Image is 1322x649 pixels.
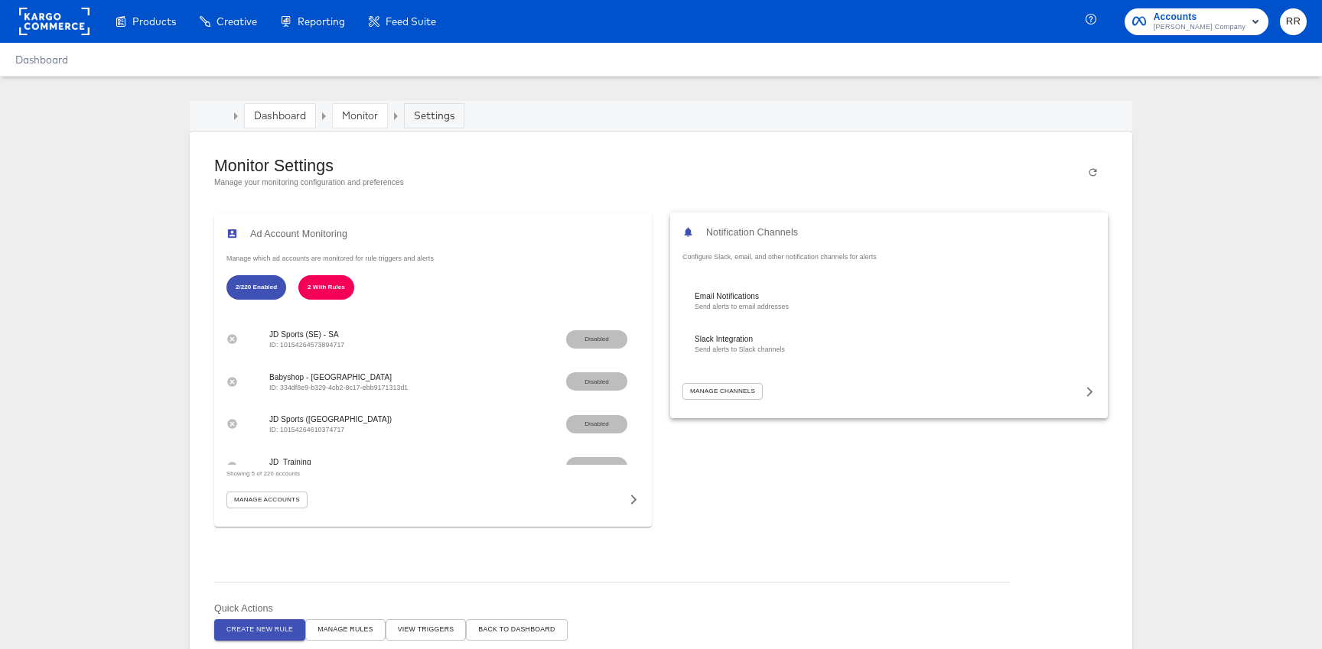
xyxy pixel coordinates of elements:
span: Manage Rules [317,624,373,635]
p: Configure Slack, email, and other notification channels for alerts [682,252,1096,262]
span: JD Sports ([GEOGRAPHIC_DATA]) [269,414,640,425]
button: View Triggers [386,619,467,640]
p: Send alerts to Slack channels [695,345,1083,355]
button: RR [1280,8,1307,35]
h6: Quick Actions [214,601,1108,616]
h1: Monitor Settings [214,156,404,176]
p: ID: 334df8e9-b329-4cb2-8c17-ebb9171313d1 [269,383,640,393]
span: JD_Training [269,456,640,468]
p: Send alerts to email addresses [695,302,1083,312]
div: Settings [414,109,454,123]
h6: Ad Account Monitoring [250,226,347,242]
h6: Notification Channels [706,225,798,240]
span: Manage Channels [690,386,755,397]
button: Accounts[PERSON_NAME] Company [1125,8,1268,35]
button: Create New Rule [214,619,305,640]
button: Manage Channels [682,383,763,400]
button: Manage Accounts [226,492,308,508]
span: Create New Rule [226,624,293,635]
span: Disabled [578,335,615,344]
button: Back to Dashboard [466,619,567,640]
span: Disabled [578,420,615,429]
span: RR [1286,13,1301,31]
span: Email Notifications [695,290,1083,302]
span: Back to Dashboard [478,624,555,635]
span: Creative [217,15,257,28]
a: Dashboard [254,109,306,122]
span: View Triggers [398,624,454,635]
span: Slack Integration [695,333,1083,345]
span: Disabled [578,462,615,472]
span: Reporting [298,15,345,28]
span: 2/220 Enabled [226,283,286,292]
button: Manage Rules [305,619,386,640]
span: Products [132,15,176,28]
p: ID: 10154264610374717 [269,425,640,435]
span: 2 With Rules [298,283,354,292]
span: Manage Accounts [234,495,300,505]
span: [PERSON_NAME] Company [1154,21,1245,34]
span: Babyshop - [GEOGRAPHIC_DATA] [269,372,640,383]
a: Dashboard [15,54,68,66]
p: ID: 10154264573894717 [269,340,640,350]
span: Accounts [1154,9,1245,25]
span: Showing 5 of 220 accounts [226,470,300,477]
span: Disabled [578,378,615,387]
h6: Manage your monitoring configuration and preferences [214,176,404,190]
span: Feed Suite [386,15,436,28]
span: JD Sports (SE) - SA [269,329,640,340]
a: Monitor [342,109,378,122]
p: Manage which ad accounts are monitored for rule triggers and alerts [226,254,640,264]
